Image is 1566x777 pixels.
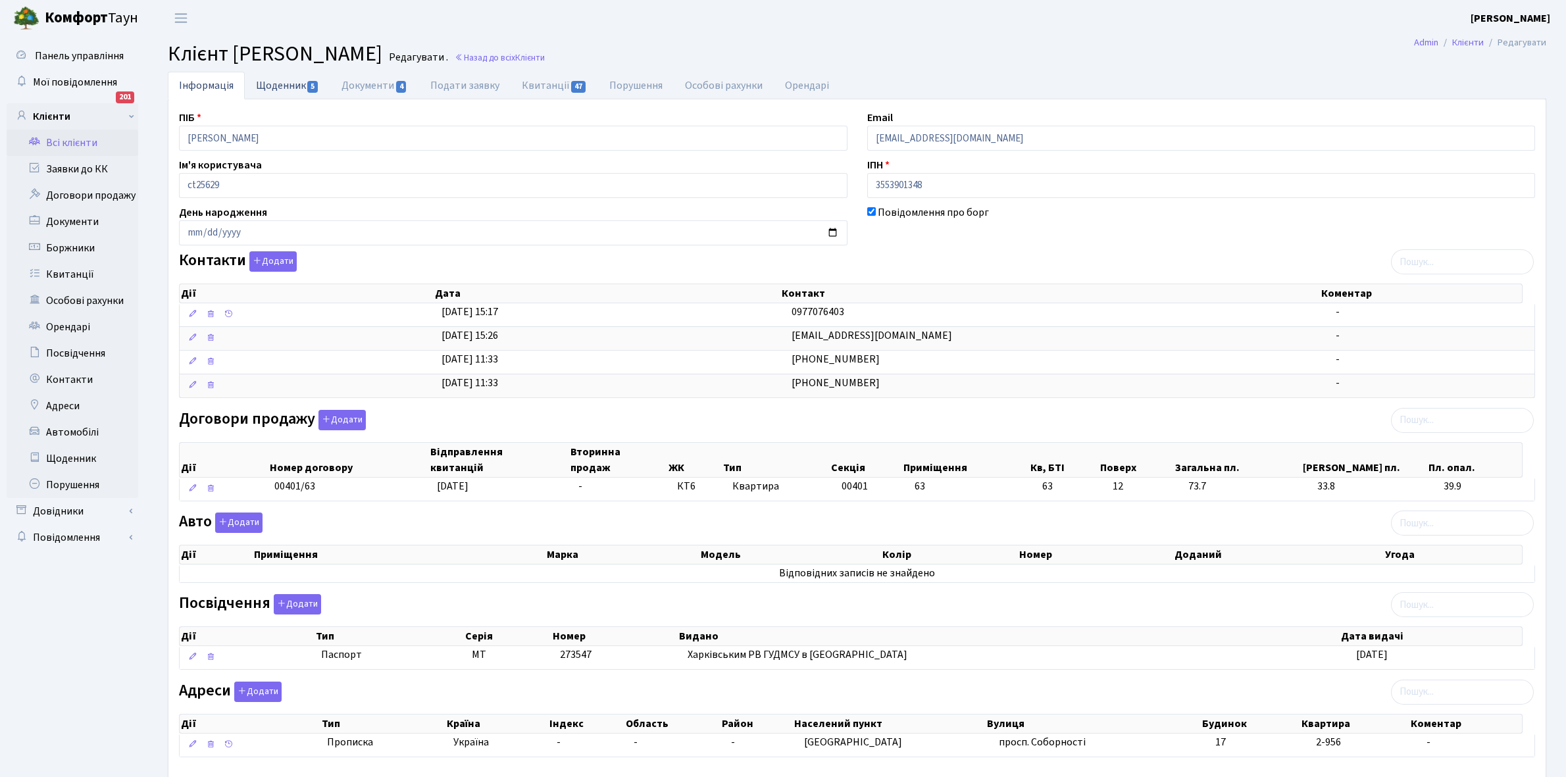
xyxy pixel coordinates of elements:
th: ЖК [667,443,722,477]
span: Паспорт [321,647,461,663]
label: Договори продажу [179,410,366,430]
a: Посвідчення [7,340,138,366]
span: [DATE] [437,479,468,493]
img: logo.png [13,5,39,32]
a: Додати [231,679,282,702]
span: МТ [472,647,486,662]
label: Контакти [179,251,297,272]
th: Дії [180,545,253,564]
span: Панель управління [35,49,124,63]
div: 201 [116,91,134,103]
a: Квитанції [511,72,598,99]
span: - [634,735,638,749]
th: Марка [545,545,699,564]
input: Пошук... [1391,680,1534,705]
label: ПІБ [179,110,201,126]
span: Клієнти [515,51,545,64]
label: Email [867,110,893,126]
th: Дата [434,284,780,303]
span: 47 [571,81,586,93]
span: - [1336,352,1340,366]
th: Дії [180,443,268,477]
span: Квартира [732,479,831,494]
span: Україна [453,735,546,750]
button: Контакти [249,251,297,272]
span: 39.9 [1444,479,1529,494]
th: Відправлення квитанцій [429,443,569,477]
a: Панель управління [7,43,138,69]
a: Порушення [598,72,674,99]
span: Харківським РВ ГУДМСУ в [GEOGRAPHIC_DATA] [688,647,907,662]
span: 17 [1215,735,1226,749]
span: Мої повідомлення [33,75,117,89]
a: Додати [212,511,263,534]
th: Приміщення [902,443,1029,477]
button: Авто [215,513,263,533]
button: Посвідчення [274,594,321,614]
th: Колір [881,545,1018,564]
label: Ім'я користувача [179,157,262,173]
a: Подати заявку [419,72,511,99]
label: Адреси [179,682,282,702]
th: Модель [699,545,881,564]
th: [PERSON_NAME] пл. [1301,443,1427,477]
a: Інформація [168,72,245,99]
th: Вулиця [986,714,1201,733]
span: - [731,735,735,749]
b: Комфорт [45,7,108,28]
th: Індекс [548,714,624,733]
span: КТ6 [677,479,721,494]
span: 12 [1113,479,1178,494]
td: Відповідних записів не знайдено [180,564,1534,582]
a: Контакти [7,366,138,393]
th: Тип [315,627,464,645]
a: Документи [330,72,418,99]
th: Район [720,714,793,733]
th: Секція [830,443,902,477]
th: Видано [678,627,1340,645]
span: 00401/63 [274,479,315,493]
span: 63 [1042,479,1102,494]
button: Переключити навігацію [164,7,197,29]
input: Пошук... [1391,592,1534,617]
span: - [1336,305,1340,319]
th: Країна [445,714,547,733]
th: Пл. опал. [1427,443,1522,477]
a: Додати [246,249,297,272]
a: Автомобілі [7,419,138,445]
a: Клієнти [1452,36,1484,49]
span: 0977076403 [792,305,844,319]
span: Прописка [327,735,373,750]
th: Номер договору [268,443,429,477]
input: Пошук... [1391,511,1534,536]
th: Кв, БТІ [1029,443,1099,477]
a: Порушення [7,472,138,498]
label: Посвідчення [179,594,321,614]
label: ІПН [867,157,890,173]
th: Загальна пл. [1174,443,1301,477]
th: Населений пункт [793,714,986,733]
a: Мої повідомлення201 [7,69,138,95]
button: Адреси [234,682,282,702]
a: [PERSON_NAME] [1471,11,1550,26]
span: [DATE] 15:17 [442,305,498,319]
span: [GEOGRAPHIC_DATA] [804,735,902,749]
th: Вторинна продаж [569,443,667,477]
a: Додати [270,592,321,615]
span: [EMAIL_ADDRESS][DOMAIN_NAME] [792,328,952,343]
th: Серія [464,627,551,645]
a: Орендарі [7,314,138,340]
span: 00401 [842,479,868,493]
a: Додати [315,407,366,430]
th: Приміщення [253,545,545,564]
th: Коментар [1409,714,1522,733]
a: Квитанції [7,261,138,288]
span: просп. Соборності [999,735,1086,749]
span: - [1427,735,1430,749]
a: Особові рахунки [674,72,774,99]
a: Документи [7,209,138,235]
span: Клієнт [PERSON_NAME] [168,39,382,69]
a: Особові рахунки [7,288,138,314]
label: День народження [179,205,267,220]
span: 63 [915,479,925,493]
